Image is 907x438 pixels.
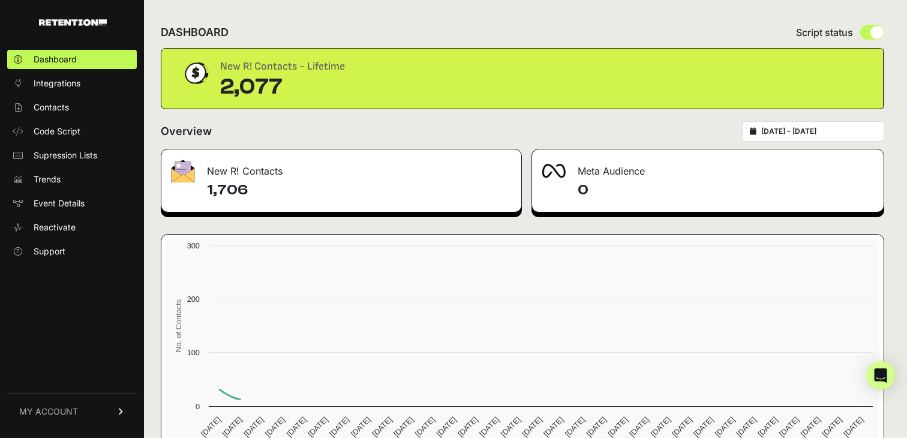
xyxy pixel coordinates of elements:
[7,194,137,213] a: Event Details
[171,160,195,182] img: fa-envelope-19ae18322b30453b285274b1b8af3d052b27d846a4fbe8435d1a52b978f639a2.png
[19,406,78,418] span: MY ACCOUNT
[34,77,80,89] span: Integrations
[187,241,200,250] text: 300
[34,53,77,65] span: Dashboard
[7,50,137,69] a: Dashboard
[207,181,512,200] h4: 1,706
[34,149,97,161] span: Supression Lists
[34,101,69,113] span: Contacts
[7,242,137,261] a: Support
[220,75,345,99] div: 2,077
[7,170,137,189] a: Trends
[34,197,85,209] span: Event Details
[39,19,107,26] img: Retention.com
[7,98,137,117] a: Contacts
[866,361,895,390] div: Open Intercom Messenger
[34,221,76,233] span: Reactivate
[161,24,229,41] h2: DASHBOARD
[578,181,874,200] h4: 0
[7,146,137,165] a: Supression Lists
[187,348,200,357] text: 100
[796,25,853,40] span: Script status
[34,245,65,257] span: Support
[7,218,137,237] a: Reactivate
[34,173,61,185] span: Trends
[161,123,212,140] h2: Overview
[174,299,183,352] text: No. of Contacts
[161,149,521,185] div: New R! Contacts
[7,393,137,430] a: MY ACCOUNT
[187,295,200,304] text: 200
[7,74,137,93] a: Integrations
[542,164,566,178] img: fa-meta-2f981b61bb99beabf952f7030308934f19ce035c18b003e963880cc3fabeebb7.png
[532,149,884,185] div: Meta Audience
[196,402,200,411] text: 0
[220,58,345,75] div: New R! Contacts - Lifetime
[7,122,137,141] a: Code Script
[181,58,211,88] img: dollar-coin-05c43ed7efb7bc0c12610022525b4bbbb207c7efeef5aecc26f025e68dcafac9.png
[34,125,80,137] span: Code Script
